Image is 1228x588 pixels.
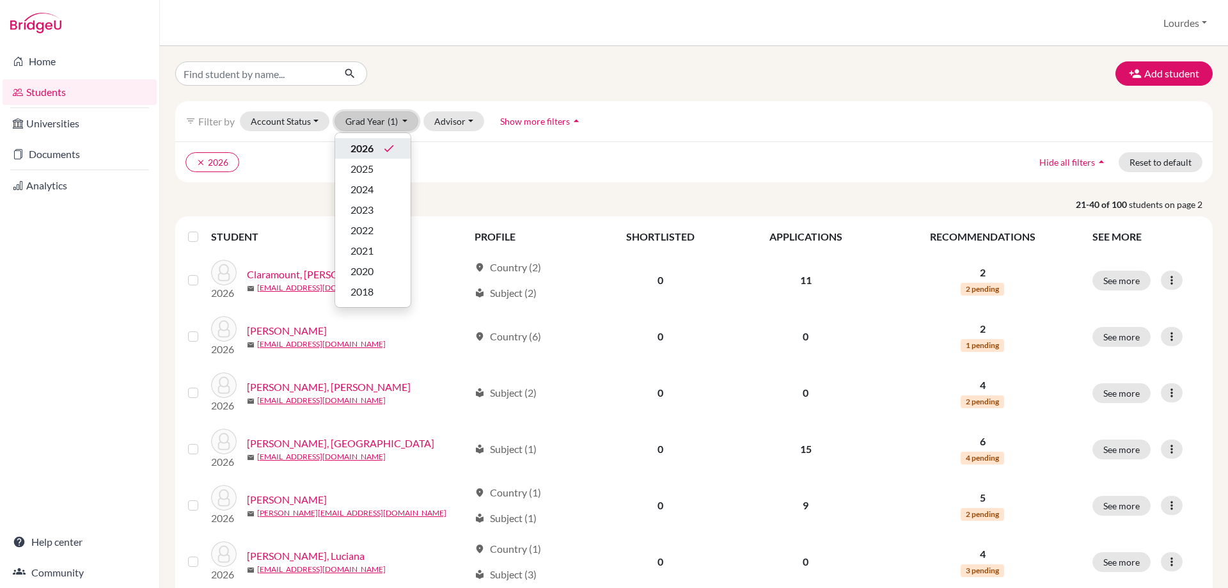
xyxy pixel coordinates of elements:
button: 2022 [335,220,411,241]
a: [PERSON_NAME] [247,323,327,338]
span: local_library [475,513,485,523]
span: location_on [475,262,485,273]
span: 2023 [350,202,374,218]
div: Subject (1) [475,441,537,457]
button: Grad Year(1) [335,111,419,131]
i: filter_list [185,116,196,126]
img: Egan Vanegas, Luciana [211,541,237,567]
button: See more [1092,440,1151,459]
img: Cohen Salinas, Gabriel [211,316,237,342]
a: [EMAIL_ADDRESS][DOMAIN_NAME] [257,338,386,350]
span: 2025 [350,161,374,177]
button: See more [1092,496,1151,516]
span: location_on [475,488,485,498]
a: [PERSON_NAME], Luciana [247,548,365,564]
button: 2023 [335,200,411,220]
p: 2026 [211,454,237,470]
td: 0 [590,365,731,421]
span: mail [247,566,255,574]
span: location_on [475,544,485,554]
a: Community [3,560,157,585]
button: Lourdes [1158,11,1213,35]
img: Bridge-U [10,13,61,33]
a: [PERSON_NAME], [PERSON_NAME] [247,379,411,395]
td: 0 [590,308,731,365]
th: STUDENT [211,221,467,252]
button: clear2026 [185,152,239,172]
div: Subject (2) [475,285,537,301]
span: 2 pending [961,508,1004,521]
p: 2026 [211,398,237,413]
div: Subject (2) [475,385,537,401]
button: Hide all filtersarrow_drop_up [1028,152,1119,172]
span: local_library [475,388,485,398]
span: 3 pending [961,564,1004,577]
span: 2018 [350,284,374,299]
td: 0 [590,252,731,308]
button: See more [1092,552,1151,572]
p: 5 [888,490,1077,505]
a: [EMAIL_ADDRESS][DOMAIN_NAME] [257,451,386,463]
input: Find student by name... [175,61,334,86]
td: 0 [590,421,731,477]
span: Show more filters [500,116,570,127]
button: Show more filtersarrow_drop_up [489,111,594,131]
span: mail [247,510,255,518]
button: Reset to default [1119,152,1202,172]
th: SHORTLISTED [590,221,731,252]
th: RECOMMENDATIONS [881,221,1085,252]
strong: 21-40 of 100 [1076,198,1129,211]
span: 1 pending [961,339,1004,352]
img: Claramount, Fiorella Esther [211,260,237,285]
button: 2026done [335,138,411,159]
a: [EMAIL_ADDRESS][DOMAIN_NAME] [257,395,386,406]
span: mail [247,397,255,405]
td: 0 [731,365,880,421]
div: Country (1) [475,541,541,557]
span: mail [247,454,255,461]
a: [PERSON_NAME], [GEOGRAPHIC_DATA] [247,436,434,451]
p: 2 [888,321,1077,337]
img: Dada Chávez, Maria Cristina [211,372,237,398]
button: Add student [1115,61,1213,86]
button: 2020 [335,261,411,282]
p: 6 [888,434,1077,449]
td: 0 [590,477,731,534]
p: 4 [888,546,1077,562]
div: Country (1) [475,485,541,500]
img: Díaz Salazar, Sofia [211,429,237,454]
a: [PERSON_NAME] [247,492,327,507]
div: Country (6) [475,329,541,344]
button: 2021 [335,241,411,261]
div: Subject (1) [475,511,537,526]
p: 2026 [211,567,237,582]
span: 2020 [350,264,374,279]
span: mail [247,285,255,292]
a: Home [3,49,157,74]
th: APPLICATIONS [731,221,880,252]
a: Analytics [3,173,157,198]
p: 2 [888,265,1077,280]
td: 9 [731,477,880,534]
span: 2026 [350,141,374,156]
span: 4 pending [961,452,1004,465]
span: mail [247,341,255,349]
button: See more [1092,271,1151,290]
a: Students [3,79,157,105]
span: 2 pending [961,395,1004,408]
span: students on page 2 [1129,198,1213,211]
i: clear [196,158,205,167]
i: done [382,142,395,155]
span: (1) [388,116,398,127]
a: [EMAIL_ADDRESS][DOMAIN_NAME] [257,564,386,575]
button: 2018 [335,282,411,302]
a: Documents [3,141,157,167]
a: Universities [3,111,157,136]
span: Hide all filters [1039,157,1095,168]
p: 2026 [211,342,237,357]
th: PROFILE [467,221,590,252]
a: Help center [3,529,157,555]
button: Advisor [423,111,484,131]
td: 11 [731,252,880,308]
a: [EMAIL_ADDRESS][DOMAIN_NAME] [257,282,386,294]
